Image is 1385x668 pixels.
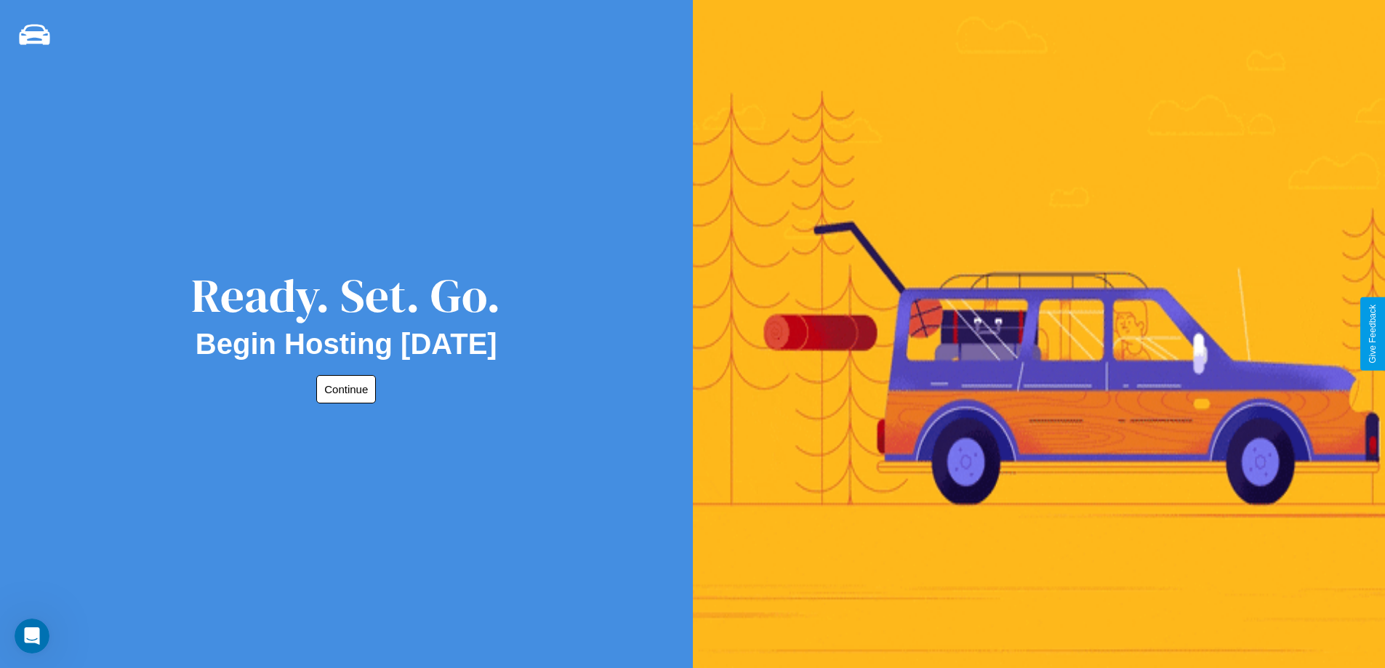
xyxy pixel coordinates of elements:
[15,619,49,653] iframe: Intercom live chat
[316,375,376,403] button: Continue
[1368,305,1378,363] div: Give Feedback
[191,263,501,328] div: Ready. Set. Go.
[196,328,497,361] h2: Begin Hosting [DATE]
